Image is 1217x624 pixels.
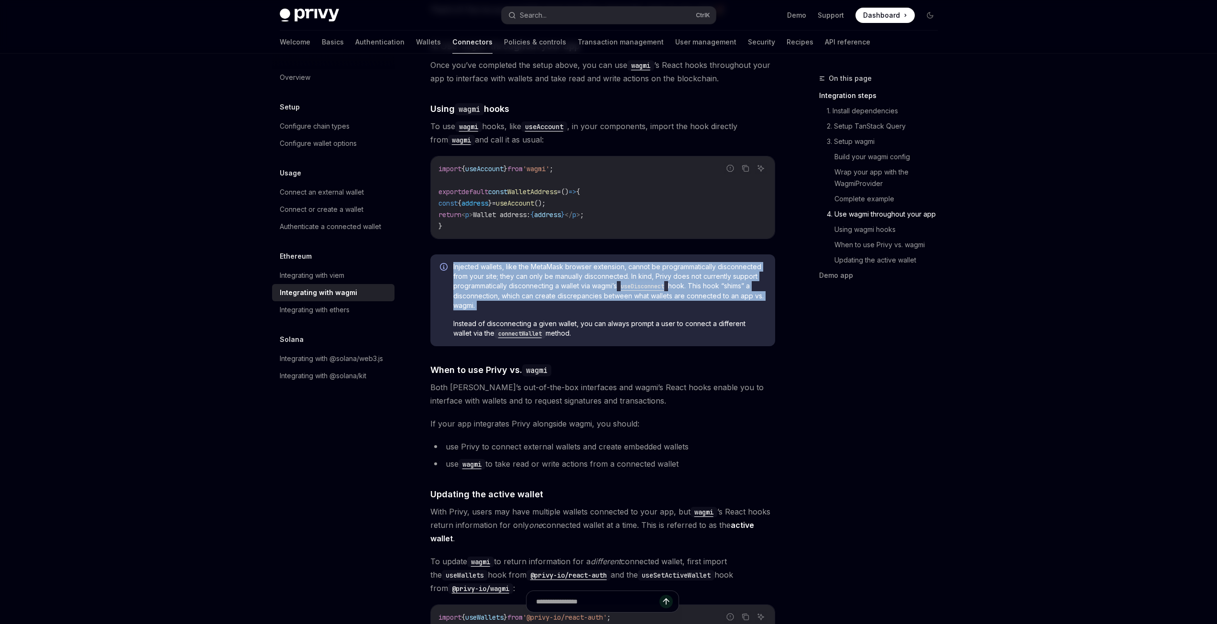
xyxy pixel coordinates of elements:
[430,120,775,146] span: To use hooks, like , in your components, import the hook directly from and call it as usual:
[272,267,395,284] a: Integrating with viem
[488,199,492,208] span: }
[430,488,543,501] span: Updating the active wallet
[280,270,344,281] div: Integrating with viem
[280,353,383,364] div: Integrating with @solana/web3.js
[496,199,534,208] span: useAccount
[280,101,300,113] h5: Setup
[534,210,561,219] span: address
[322,31,344,54] a: Basics
[280,9,339,22] img: dark logo
[459,459,485,469] a: wagmi
[448,583,513,593] a: @privy-io/wagmi
[827,119,945,134] a: 2. Setup TanStack Query
[522,364,551,376] code: wagmi
[272,201,395,218] a: Connect or create a wallet
[280,138,357,149] div: Configure wallet options
[521,121,567,132] code: useAccount
[461,164,465,173] span: {
[430,505,775,545] span: With Privy, users may have multiple wallets connected to your app, but ’s React hooks return info...
[280,304,350,316] div: Integrating with ethers
[465,164,504,173] span: useAccount
[827,134,945,149] a: 3. Setup wagmi
[473,210,530,219] span: Wallet address:
[627,60,654,71] code: wagmi
[526,570,611,580] a: @privy-io/react-auth
[617,282,668,291] code: useDisconnect
[430,102,509,115] span: Using hooks
[834,191,945,207] a: Complete example
[442,570,488,580] code: useWallets
[439,164,461,173] span: import
[494,329,546,337] a: connectWallet
[569,187,576,196] span: =>
[280,31,310,54] a: Welcome
[492,199,496,208] span: =
[549,164,553,173] span: ;
[439,187,461,196] span: export
[502,7,716,24] button: Search...CtrlK
[504,31,566,54] a: Policies & controls
[523,164,549,173] span: 'wagmi'
[280,167,301,179] h5: Usage
[280,72,310,83] div: Overview
[488,187,507,196] span: const
[580,210,584,219] span: ;
[834,149,945,164] a: Build your wagmi config
[461,210,465,219] span: <
[834,222,945,237] a: Using wagmi hooks
[430,58,775,85] span: Once you’ve completed the setup above, you can use ’s React hooks throughout your app to interfac...
[787,31,813,54] a: Recipes
[467,557,494,566] a: wagmi
[591,557,621,566] em: different
[439,210,461,219] span: return
[448,135,475,144] a: wagmi
[452,31,493,54] a: Connectors
[834,237,945,252] a: When to use Privy vs. wagmi
[855,8,915,23] a: Dashboard
[272,135,395,152] a: Configure wallet options
[827,103,945,119] a: 1. Install dependencies
[280,120,350,132] div: Configure chain types
[461,187,488,196] span: default
[453,319,766,339] span: Instead of disconnecting a given wallet, you can always prompt a user to connect a different wall...
[755,162,767,175] button: Ask AI
[675,31,736,54] a: User management
[819,268,945,283] a: Demo app
[467,557,494,567] code: wagmi
[430,457,775,471] li: use to take read or write actions from a connected wallet
[430,555,775,595] span: To update to return information for a connected wallet, first import the hook from and the hook f...
[272,184,395,201] a: Connect an external wallet
[280,221,381,232] div: Authenticate a connected wallet
[507,187,557,196] span: WalletAddress
[455,103,484,115] code: wagmi
[691,507,717,517] code: wagmi
[459,459,485,470] code: wagmi
[280,204,363,215] div: Connect or create a wallet
[448,583,513,594] code: @privy-io/wagmi
[280,370,366,382] div: Integrating with @solana/kit
[416,31,441,54] a: Wallets
[526,570,611,580] code: @privy-io/react-auth
[617,282,668,290] a: useDisconnect
[469,210,473,219] span: >
[578,31,664,54] a: Transaction management
[272,350,395,367] a: Integrating with @solana/web3.js
[455,121,482,131] a: wagmi
[355,31,405,54] a: Authentication
[748,31,775,54] a: Security
[504,164,507,173] span: }
[272,367,395,384] a: Integrating with @solana/kit
[724,162,736,175] button: Report incorrect code
[272,218,395,235] a: Authenticate a connected wallet
[818,11,844,20] a: Support
[272,69,395,86] a: Overview
[561,187,569,196] span: ()
[534,199,546,208] span: ();
[696,11,710,19] span: Ctrl K
[834,252,945,268] a: Updating the active wallet
[787,11,806,20] a: Demo
[494,329,546,339] code: connectWallet
[520,10,547,21] div: Search...
[529,520,542,530] em: one
[576,210,580,219] span: >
